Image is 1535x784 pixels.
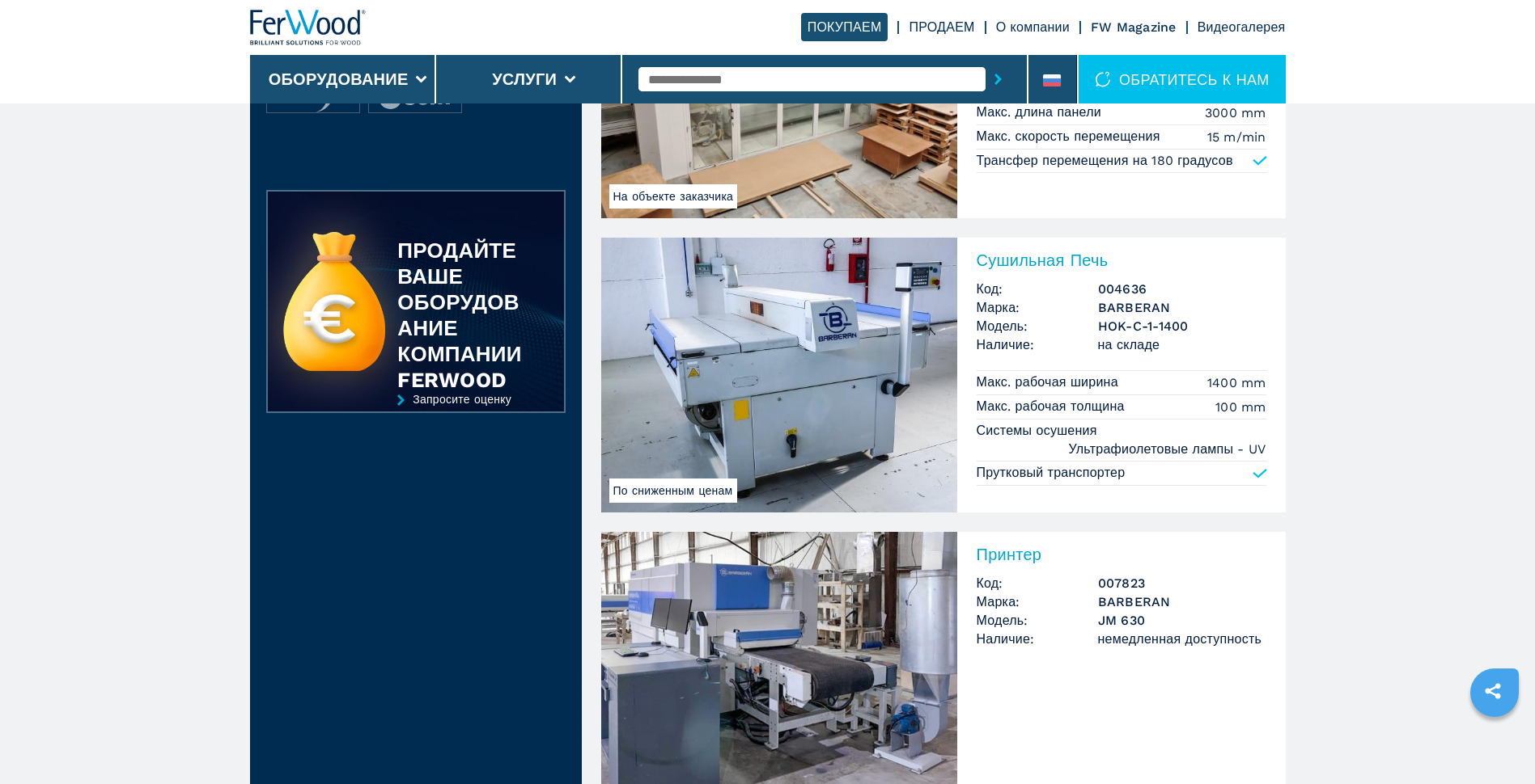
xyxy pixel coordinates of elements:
[492,70,557,89] button: Услуги
[1079,55,1285,103] div: ОБРАТИТЕСЬ К НАМ
[801,13,888,41] a: ПОКУПАЕМ
[601,238,1286,512] a: Сушильная Печь BARBERAN HOK-C-1-1400По сниженным ценамСушильная ПечьКод:004636Марка:BARBERANМодел...
[977,317,1098,335] span: Модель:
[1198,19,1286,35] a: Видеогалерея
[1095,71,1111,87] img: ОБРАТИТЕСЬ К НАМ
[1098,335,1266,354] span: на складе
[977,103,1106,121] p: Макс. длина панели
[250,10,367,45] img: Ferwood
[977,298,1098,317] span: Марка:
[1098,280,1266,298] h3: 004636
[977,422,1101,440] p: Системы осушения
[996,19,1070,35] a: О компании
[1205,103,1266,122] em: 3000 mm
[977,592,1098,611] span: Марка:
[1098,611,1266,630] h3: JM 630
[1098,298,1266,317] h3: BARBERAN
[1098,317,1266,335] h3: HOK-C-1-1400
[1207,373,1266,392] em: 1400 mm
[909,19,974,35] a: ПРОДАЕМ
[1098,592,1266,611] h3: BARBERAN
[977,128,1164,145] p: Макс. скорость перемещения
[1207,128,1266,146] em: 15 m/min
[977,611,1098,630] span: Модель:
[609,184,738,209] span: На объекте заказчика
[1091,19,1177,35] a: FW Magazine
[977,280,1098,298] span: Код:
[1466,711,1523,772] iframe: Chat
[977,464,1126,482] p: Прутковый транспортер
[1215,398,1266,416] em: 100 mm
[977,335,1098,354] span: Наличие:
[1098,574,1266,592] h3: 007823
[1068,440,1266,458] em: Ультрафиолетовые лампы - UV
[977,574,1098,592] span: Код:
[977,152,1233,170] p: Трансфер перемещения на 180 градусов
[977,398,1129,415] p: Макс. рабочая толщина
[986,61,1011,98] button: submit-button
[609,478,737,503] span: По сниженным ценам
[1098,630,1266,648] span: немедленная доступность
[266,393,566,451] a: Запросите оценку
[977,373,1123,391] p: Макс. рабочая ширина
[601,238,957,512] img: Сушильная Печь BARBERAN HOK-C-1-1400
[397,238,532,393] div: ПРОДАЙТЕ ВАШЕ ОБОРУДОВАНИЕ КОМПАНИИ FERWOOD
[977,545,1266,564] h2: Принтер
[1473,671,1513,711] a: sharethis
[269,70,409,89] button: Оборудование
[977,251,1266,270] h2: Сушильная Печь
[977,630,1098,648] span: Наличие:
